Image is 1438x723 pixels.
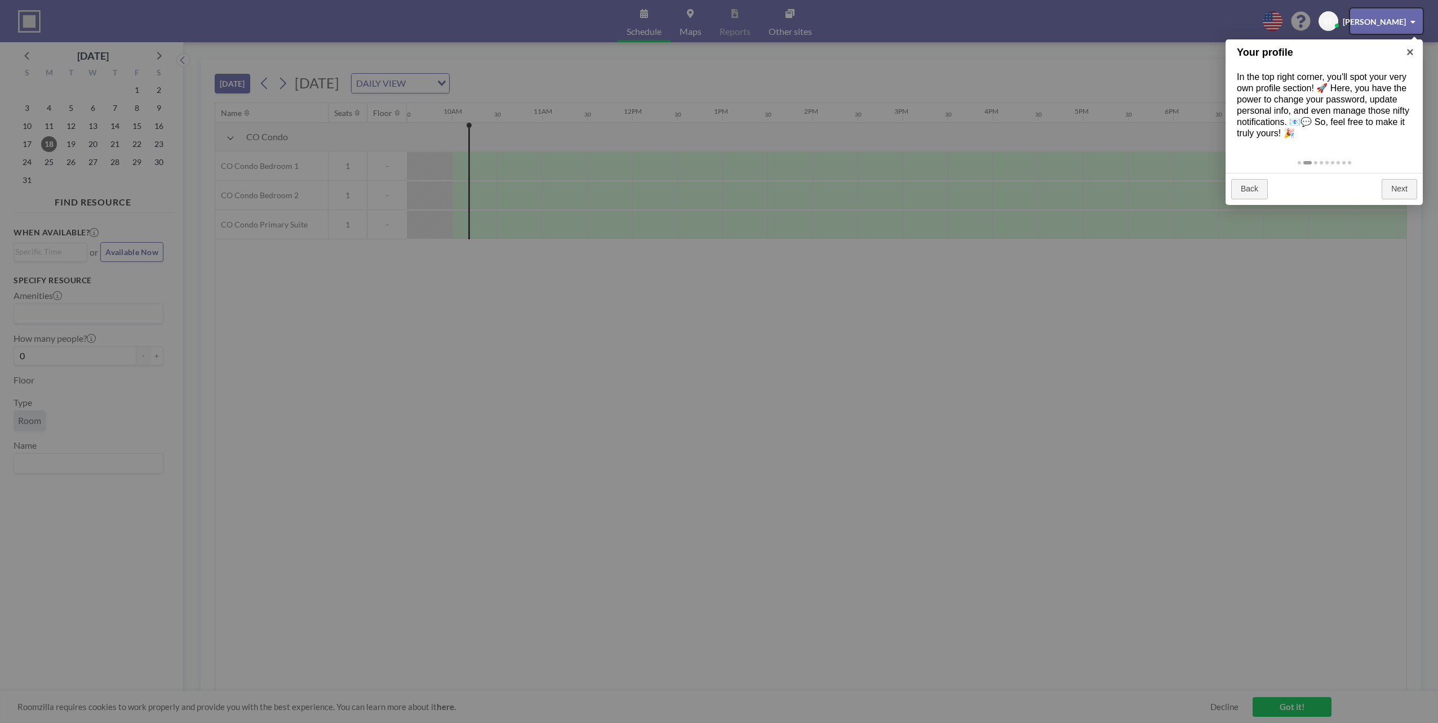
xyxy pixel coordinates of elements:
[1237,45,1394,60] h1: Your profile
[1397,39,1423,65] a: ×
[1343,17,1406,26] span: [PERSON_NAME]
[1324,16,1333,26] span: EF
[1382,179,1417,199] a: Next
[1231,179,1268,199] a: Back
[1226,60,1423,150] div: In the top right corner, you'll spot your very own profile section! 🚀 Here, you have the power to...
